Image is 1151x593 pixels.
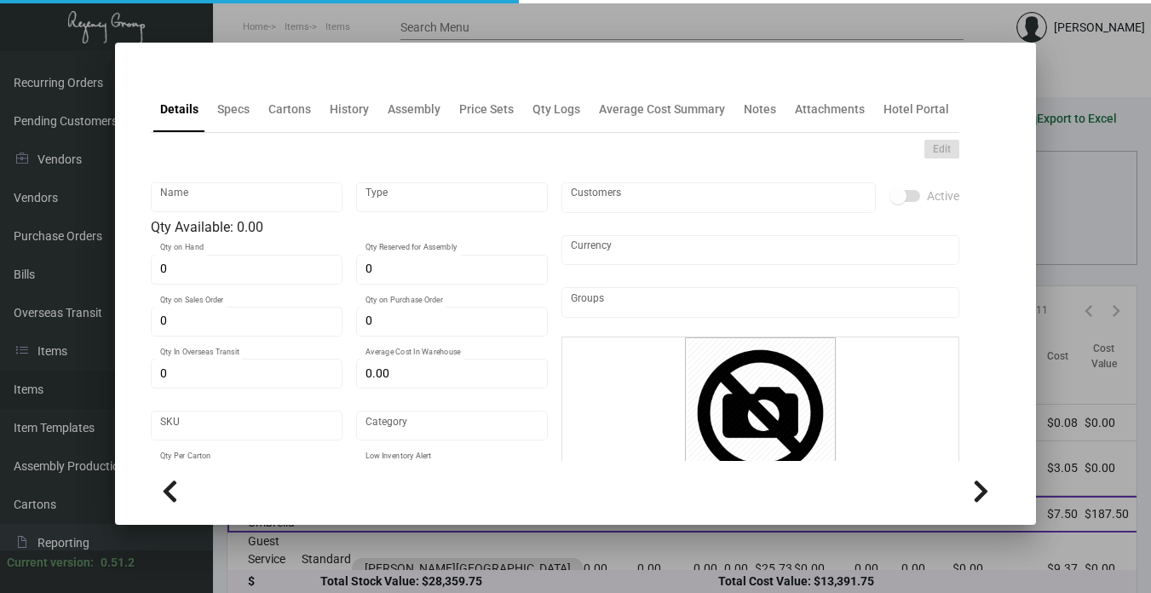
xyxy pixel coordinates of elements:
input: Add new.. [571,296,950,309]
div: Qty Available: 0.00 [151,217,548,238]
div: Attachments [795,101,865,118]
input: Add new.. [571,191,866,204]
div: Specs [217,101,250,118]
div: Notes [744,101,776,118]
div: Assembly [388,101,440,118]
div: Qty Logs [532,101,580,118]
div: Cartons [268,101,311,118]
span: Edit [933,142,951,157]
div: History [330,101,369,118]
div: Current version: [7,554,94,572]
div: Hotel Portal [883,101,949,118]
span: Active [927,186,959,206]
div: 0.51.2 [101,554,135,572]
div: Price Sets [459,101,514,118]
div: Average Cost Summary [599,101,725,118]
button: Edit [924,140,959,158]
div: Details [160,101,199,118]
